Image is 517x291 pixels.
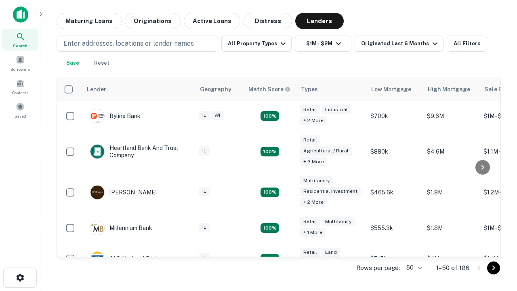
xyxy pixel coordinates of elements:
p: Enter addresses, locations or lender names [63,39,194,48]
p: 1–50 of 186 [436,263,469,273]
a: Saved [2,99,38,121]
div: Industrial [322,105,351,114]
div: IL [199,187,210,196]
button: Originated Last 6 Months [355,36,443,52]
div: Land [322,248,340,257]
img: picture [90,145,104,158]
button: Enter addresses, locations or lender names [57,36,218,52]
div: Geography [200,84,231,94]
a: Search [2,29,38,51]
span: Borrowers [11,66,30,72]
p: Rows per page: [356,263,400,273]
div: Types [301,84,318,94]
img: picture [90,252,104,266]
img: picture [90,221,104,235]
a: Contacts [2,76,38,97]
div: Matching Properties: 18, hasApolloMatch: undefined [261,254,279,264]
div: IL [199,146,210,156]
div: Residential Investment [300,187,361,196]
div: Heartland Bank And Trust Company [90,144,187,159]
button: Go to next page [487,261,500,274]
span: Search [13,42,27,49]
span: Contacts [12,89,28,96]
div: High Mortgage [428,84,470,94]
img: picture [90,186,104,199]
th: Geography [195,78,244,101]
td: $4M [423,243,479,274]
td: $465.6k [366,172,423,213]
th: High Mortgage [423,78,479,101]
div: Matching Properties: 17, hasApolloMatch: undefined [261,147,279,156]
th: Types [296,78,366,101]
button: All Filters [447,36,487,52]
div: + 1 more [300,228,326,237]
td: $555.3k [366,213,423,243]
span: Saved [15,113,26,119]
button: Maturing Loans [57,13,122,29]
button: Save your search to get updates of matches that match your search criteria. [60,55,86,71]
td: $880k [366,131,423,172]
div: Originated Last 6 Months [361,39,440,48]
div: Retail [300,217,320,226]
div: Lender [87,84,106,94]
a: Borrowers [2,52,38,74]
h6: Match Score [248,85,289,94]
iframe: Chat Widget [477,226,517,265]
button: Reset [89,55,115,71]
div: Retail [300,105,320,114]
div: Multifamily [322,217,355,226]
div: IL [199,253,210,263]
div: Retail [300,248,320,257]
td: $1.8M [423,172,479,213]
th: Low Mortgage [366,78,423,101]
div: OLD National Bank [90,251,160,266]
div: Multifamily [300,176,333,186]
div: Matching Properties: 27, hasApolloMatch: undefined [261,188,279,197]
div: Low Mortgage [371,84,411,94]
th: Capitalize uses an advanced AI algorithm to match your search with the best lender. The match sco... [244,78,296,101]
td: $9.6M [423,101,479,131]
div: Agricultural / Rural [300,146,352,156]
div: + 2 more [300,198,327,207]
td: $1.8M [423,213,479,243]
div: Capitalize uses an advanced AI algorithm to match your search with the best lender. The match sco... [248,85,290,94]
div: IL [199,223,210,232]
th: Lender [82,78,195,101]
div: [PERSON_NAME] [90,185,157,200]
div: Retail [300,135,320,145]
div: Millennium Bank [90,221,152,235]
img: capitalize-icon.png [13,6,28,23]
div: + 2 more [300,116,327,125]
div: Matching Properties: 20, hasApolloMatch: undefined [261,111,279,121]
img: picture [90,109,104,123]
button: Lenders [295,13,344,29]
td: $700k [366,101,423,131]
button: All Property Types [221,36,292,52]
div: 50 [403,262,423,274]
td: $4.6M [423,131,479,172]
div: Byline Bank [90,109,141,123]
button: Active Loans [184,13,240,29]
button: Originations [125,13,181,29]
div: IL [199,111,210,120]
div: + 3 more [300,157,327,167]
div: WI [211,111,223,120]
button: Distress [244,13,292,29]
td: $715k [366,243,423,274]
div: Matching Properties: 16, hasApolloMatch: undefined [261,223,279,233]
button: $1M - $2M [295,36,351,52]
